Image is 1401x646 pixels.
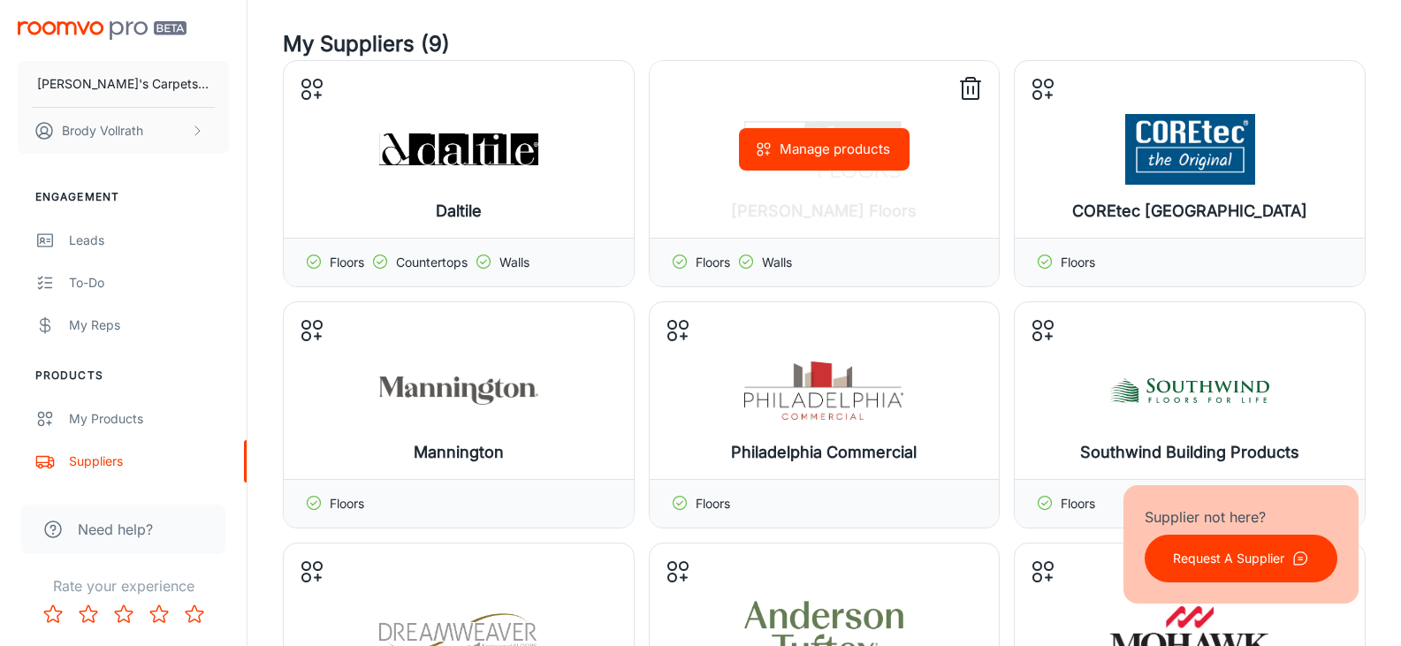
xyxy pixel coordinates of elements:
[1145,506,1337,528] p: Supplier not here?
[1061,494,1095,513] p: Floors
[69,273,229,293] div: To-do
[330,253,364,272] p: Floors
[177,597,212,632] button: Rate 5 star
[330,494,364,513] p: Floors
[18,21,187,40] img: Roomvo PRO Beta
[1173,549,1284,568] p: Request A Supplier
[106,597,141,632] button: Rate 3 star
[78,519,153,540] span: Need help?
[1061,253,1095,272] p: Floors
[69,231,229,250] div: Leads
[69,315,229,335] div: My Reps
[283,28,1366,60] h4: My Suppliers (9)
[141,597,177,632] button: Rate 4 star
[18,108,229,154] button: Brody Vollrath
[18,61,229,107] button: [PERSON_NAME]'s Carpets Inc
[499,253,529,272] p: Walls
[69,409,229,429] div: My Products
[396,253,468,272] p: Countertops
[71,597,106,632] button: Rate 2 star
[739,128,910,171] button: Manage products
[696,253,730,272] p: Floors
[14,575,232,597] p: Rate your experience
[1145,535,1337,582] button: Request A Supplier
[35,597,71,632] button: Rate 1 star
[69,452,229,471] div: Suppliers
[37,74,209,94] p: [PERSON_NAME]'s Carpets Inc
[696,494,730,513] p: Floors
[62,121,143,141] p: Brody Vollrath
[762,253,792,272] p: Walls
